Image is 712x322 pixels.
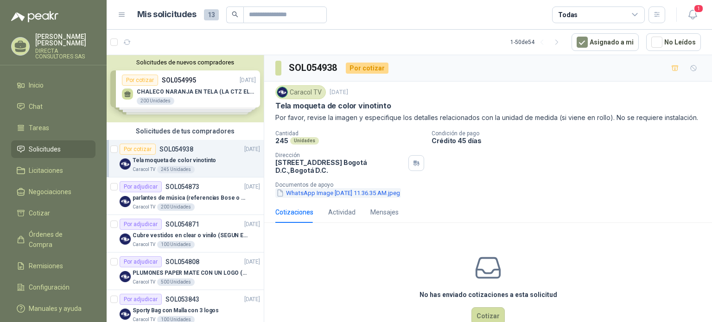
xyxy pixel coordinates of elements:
p: Condición de pago [432,130,708,137]
p: Caracol TV [133,241,155,248]
button: 1 [684,6,701,23]
a: Órdenes de Compra [11,226,95,253]
p: Dirección [275,152,405,158]
p: 245 [275,137,288,145]
div: Solicitudes de nuevos compradoresPor cotizarSOL054995[DATE] CHALECO NARANJA EN TELA (LA CTZ ELEGI... [107,55,264,122]
span: Licitaciones [29,165,63,176]
div: 500 Unidades [157,278,195,286]
div: Cotizaciones [275,207,313,217]
div: Por cotizar [120,144,156,155]
p: [DATE] [330,88,348,97]
span: 13 [204,9,219,20]
img: Company Logo [120,158,131,170]
span: Cotizar [29,208,50,218]
img: Company Logo [120,234,131,245]
p: parlantes de música (referencias Bose o Alexa) CON MARCACION 1 LOGO (Mas datos en el adjunto) [133,194,248,202]
h1: Mis solicitudes [137,8,197,21]
p: Sporty Bag con Malla con 3 logos [133,306,219,315]
div: Por adjudicar [120,256,162,267]
div: Todas [558,10,578,20]
a: Solicitudes [11,140,95,158]
p: PLUMONES PAPER MATE CON UN LOGO (SEGUN REF.ADJUNTA) [133,269,248,278]
p: DIRECTA CONSULTORES SAS [35,48,95,59]
p: Tela moqueta de color vinotinto [133,156,216,165]
span: Manuales y ayuda [29,303,82,314]
div: Solicitudes de tus compradores [107,122,264,140]
span: Inicio [29,80,44,90]
div: Por adjudicar [120,219,162,230]
p: SOL054873 [165,183,199,190]
img: Company Logo [120,309,131,320]
a: Negociaciones [11,183,95,201]
button: WhatsApp Image [DATE] 11.36.35 AM.jpeg [275,188,401,198]
a: Configuración [11,278,95,296]
img: Company Logo [120,271,131,282]
a: Por adjudicarSOL054871[DATE] Company LogoCubre vestidos en clear o vinilo (SEGUN ESPECIFICACIONES... [107,215,264,253]
p: [DATE] [244,220,260,229]
span: Órdenes de Compra [29,229,87,250]
p: [DATE] [244,183,260,191]
p: [PERSON_NAME] [PERSON_NAME] [35,33,95,46]
div: Mensajes [370,207,399,217]
span: 1 [693,4,704,13]
p: Caracol TV [133,203,155,211]
a: Por adjudicarSOL054808[DATE] Company LogoPLUMONES PAPER MATE CON UN LOGO (SEGUN REF.ADJUNTA)Carac... [107,253,264,290]
div: 245 Unidades [157,166,195,173]
span: Negociaciones [29,187,71,197]
p: Cantidad [275,130,424,137]
span: Solicitudes [29,144,61,154]
button: Solicitudes de nuevos compradores [110,59,260,66]
span: Configuración [29,282,70,292]
span: Chat [29,101,43,112]
button: Asignado a mi [572,33,639,51]
div: Por adjudicar [120,294,162,305]
p: Documentos de apoyo [275,182,708,188]
a: Licitaciones [11,162,95,179]
p: [DATE] [244,258,260,266]
a: Tareas [11,119,95,137]
p: SOL054938 [159,146,193,152]
button: No Leídos [646,33,701,51]
img: Company Logo [277,87,287,97]
h3: SOL054938 [289,61,338,75]
div: Caracol TV [275,85,326,99]
a: Por adjudicarSOL054873[DATE] Company Logoparlantes de música (referencias Bose o Alexa) CON MARCA... [107,177,264,215]
p: SOL054808 [165,259,199,265]
span: Remisiones [29,261,63,271]
p: Por favor, revise la imagen y especifique los detalles relacionados con la unidad de medida (si v... [275,113,701,123]
a: Manuales y ayuda [11,300,95,317]
p: [STREET_ADDRESS] Bogotá D.C. , Bogotá D.C. [275,158,405,174]
p: SOL053843 [165,296,199,303]
img: Company Logo [120,196,131,207]
p: Cubre vestidos en clear o vinilo (SEGUN ESPECIFICACIONES DEL ADJUNTO) [133,231,248,240]
a: Remisiones [11,257,95,275]
span: search [232,11,238,18]
h3: No has enviado cotizaciones a esta solicitud [420,290,557,300]
p: Tela moqueta de color vinotinto [275,101,391,111]
div: Unidades [290,137,319,145]
div: Por cotizar [346,63,388,74]
div: 1 - 50 de 54 [510,35,564,50]
a: Cotizar [11,204,95,222]
a: Por cotizarSOL054938[DATE] Company LogoTela moqueta de color vinotintoCaracol TV245 Unidades [107,140,264,177]
p: Caracol TV [133,166,155,173]
div: Por adjudicar [120,181,162,192]
span: Tareas [29,123,49,133]
p: [DATE] [244,295,260,304]
p: Caracol TV [133,278,155,286]
p: SOL054871 [165,221,199,227]
div: 100 Unidades [157,241,195,248]
a: Chat [11,98,95,115]
div: 200 Unidades [157,203,195,211]
div: Actividad [328,207,356,217]
img: Logo peakr [11,11,58,22]
a: Inicio [11,76,95,94]
p: [DATE] [244,145,260,154]
p: Crédito 45 días [432,137,708,145]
